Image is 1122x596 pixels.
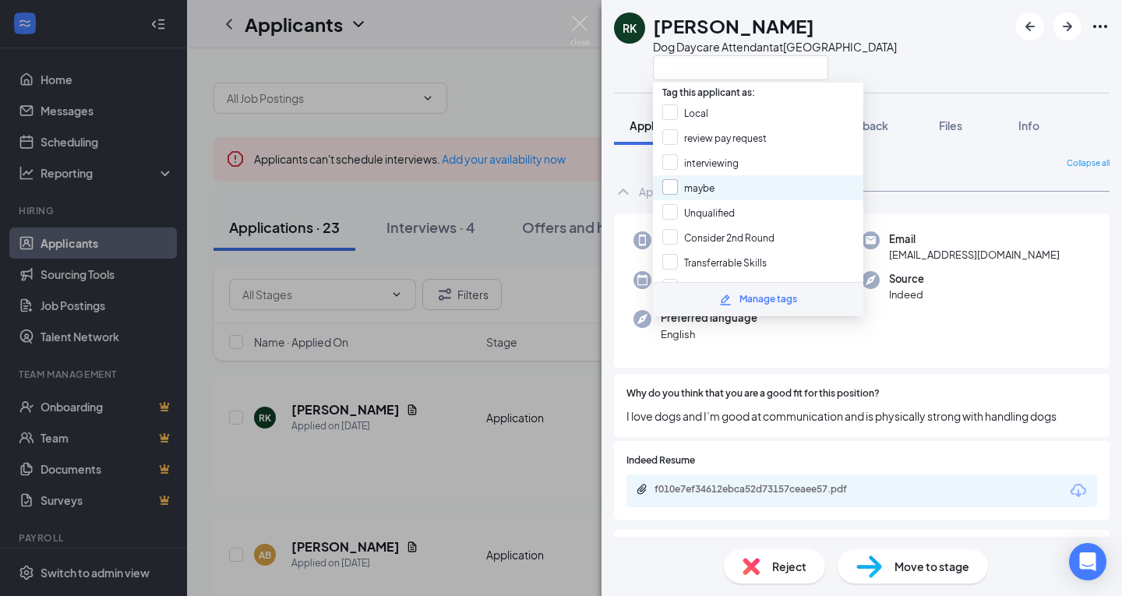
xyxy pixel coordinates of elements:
span: Info [1018,118,1039,132]
span: Indeed Resume [626,453,695,468]
span: Source [889,271,924,287]
svg: ArrowLeftNew [1021,17,1039,36]
span: Move to stage [894,558,969,575]
svg: Pencil [719,294,732,306]
span: Email [889,231,1060,247]
svg: Ellipses [1091,17,1110,36]
button: ArrowRight [1053,12,1081,41]
span: I love dogs and I’m good at communication and is physically strong with handling dogs [626,407,1097,425]
div: Open Intercom Messenger [1069,543,1106,580]
span: Files [939,118,962,132]
span: Application [630,118,689,132]
span: [EMAIL_ADDRESS][DOMAIN_NAME] [889,247,1060,263]
h1: [PERSON_NAME] [653,12,814,39]
div: f010e7ef34612ebca52d73157ceaee57.pdf [654,483,873,495]
span: Indeed [889,287,924,302]
button: ArrowLeftNew [1016,12,1044,41]
span: English [661,326,757,342]
a: Paperclipf010e7ef34612ebca52d73157ceaee57.pdf [636,483,888,498]
svg: ArrowRight [1058,17,1077,36]
div: Application [639,184,697,199]
span: Tag this applicant as: [653,77,764,101]
svg: Paperclip [636,483,648,495]
div: Dog Daycare Attendant at [GEOGRAPHIC_DATA] [653,39,897,55]
span: Reject [772,558,806,575]
span: Collapse all [1067,157,1110,170]
div: RK [623,20,637,36]
div: Manage tags [739,292,797,307]
svg: ChevronUp [614,182,633,201]
span: Why do you think that you are a good fit for this position? [626,386,880,401]
svg: Download [1069,481,1088,500]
